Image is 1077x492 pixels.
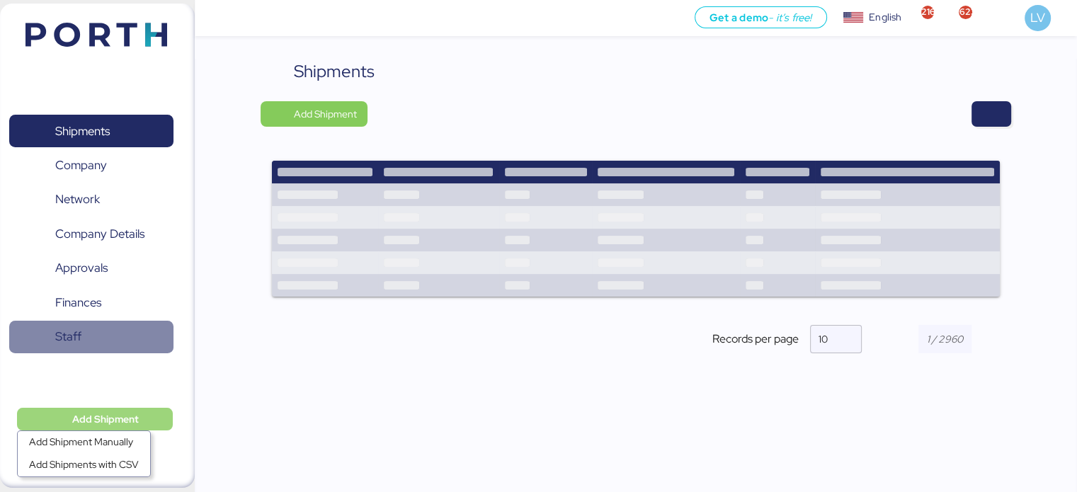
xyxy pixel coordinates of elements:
[17,408,173,430] button: Add Shipment
[9,321,173,353] a: Staff
[55,224,144,244] span: Company Details
[55,326,81,347] span: Staff
[9,218,173,251] a: Company Details
[55,155,107,176] span: Company
[819,333,828,345] span: 10
[29,455,139,475] div: Add Shipments with CSV
[55,121,110,142] span: Shipments
[9,115,173,147] a: Shipments
[55,189,100,210] span: Network
[712,331,799,348] span: Records per page
[55,258,108,278] span: Approvals
[1030,8,1044,27] span: LV
[18,454,150,476] a: Add Shipments with CSV
[55,292,101,313] span: Finances
[29,433,139,452] div: Add Shipment Manually
[293,59,374,84] div: Shipments
[203,6,227,30] button: Menu
[9,149,173,182] a: Company
[869,10,901,25] div: English
[18,431,150,454] a: Add Shipment Manually
[9,183,173,216] a: Network
[9,252,173,285] a: Approvals
[261,101,367,127] button: Add Shipment
[918,325,971,353] input: 1 / 2960
[9,287,173,319] a: Finances
[293,105,356,122] span: Add Shipment
[72,411,139,428] span: Add Shipment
